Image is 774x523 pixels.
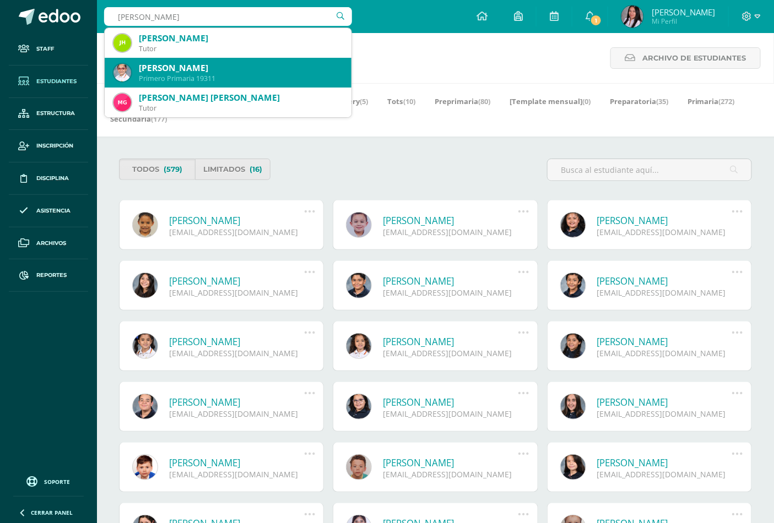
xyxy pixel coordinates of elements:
[590,14,602,26] span: 1
[9,98,88,130] a: Estructura
[9,66,88,98] a: Estudiantes
[652,7,715,18] span: [PERSON_NAME]
[139,92,343,103] div: [PERSON_NAME] [PERSON_NAME]
[383,214,518,227] a: [PERSON_NAME]
[610,92,668,110] a: Preparatoria(35)
[9,259,88,292] a: Reportes
[36,174,69,183] span: Disciplina
[652,17,715,26] span: Mi Perfil
[45,478,71,486] span: Soporte
[9,162,88,195] a: Disciplina
[104,7,352,26] input: Busca un usuario...
[383,348,518,358] div: [EMAIL_ADDRESS][DOMAIN_NAME]
[139,32,343,44] div: [PERSON_NAME]
[139,62,343,74] div: [PERSON_NAME]
[478,96,490,106] span: (80)
[9,227,88,260] a: Archivos
[597,469,732,480] div: [EMAIL_ADDRESS][DOMAIN_NAME]
[387,92,415,110] a: Tots(10)
[383,287,518,298] div: [EMAIL_ADDRESS][DOMAIN_NAME]
[169,287,304,298] div: [EMAIL_ADDRESS][DOMAIN_NAME]
[383,396,518,408] a: [PERSON_NAME]
[597,335,732,348] a: [PERSON_NAME]
[169,396,304,408] a: [PERSON_NAME]
[9,195,88,227] a: Asistencia
[383,469,518,480] div: [EMAIL_ADDRESS][DOMAIN_NAME]
[250,159,262,179] span: (16)
[36,271,67,280] span: Reportes
[597,287,732,298] div: [EMAIL_ADDRESS][DOMAIN_NAME]
[36,206,71,215] span: Asistencia
[113,34,131,52] img: e72d2d0fe2f03d8c11be4c67dd4b5f1e.png
[597,408,732,419] div: [EMAIL_ADDRESS][DOMAIN_NAME]
[597,456,732,469] a: [PERSON_NAME]
[151,114,167,124] span: (177)
[113,64,131,81] img: 0a3cfaa2e5dca523e04619ee67a4e4f7.png
[36,239,66,248] span: Archivos
[360,96,368,106] span: (5)
[383,275,518,287] a: [PERSON_NAME]
[169,408,304,419] div: [EMAIL_ADDRESS][DOMAIN_NAME]
[597,214,732,227] a: [PERSON_NAME]
[31,509,73,516] span: Cerrar panel
[719,96,735,106] span: (272)
[139,44,343,53] div: Tutor
[642,48,746,68] span: Archivo de Estudiantes
[36,77,77,86] span: Estudiantes
[169,469,304,480] div: [EMAIL_ADDRESS][DOMAIN_NAME]
[139,74,343,83] div: Primero Primaria 19311
[13,473,84,488] a: Soporte
[383,335,518,348] a: [PERSON_NAME]
[597,396,732,408] a: [PERSON_NAME]
[110,110,167,128] a: Secundaria(177)
[597,275,732,287] a: [PERSON_NAME]
[169,275,304,287] a: [PERSON_NAME]
[169,227,304,237] div: [EMAIL_ADDRESS][DOMAIN_NAME]
[169,348,304,358] div: [EMAIL_ADDRESS][DOMAIN_NAME]
[9,33,88,66] a: Staff
[621,6,643,28] img: 1c4a8e29229ca7cba10d259c3507f649.png
[169,214,304,227] a: [PERSON_NAME]
[656,96,668,106] span: (35)
[510,92,591,110] a: [Template mensual](0)
[119,159,195,180] a: Todos(579)
[169,456,304,469] a: [PERSON_NAME]
[403,96,415,106] span: (10)
[139,103,343,113] div: Tutor
[169,335,304,348] a: [PERSON_NAME]
[597,348,732,358] div: [EMAIL_ADDRESS][DOMAIN_NAME]
[435,92,490,110] a: Preprimaria(80)
[582,96,591,106] span: (0)
[383,408,518,419] div: [EMAIL_ADDRESS][DOMAIN_NAME]
[195,159,271,180] a: Limitados(16)
[548,159,751,181] input: Busca al estudiante aquí...
[383,456,518,469] a: [PERSON_NAME]
[164,159,182,179] span: (579)
[610,47,761,69] a: Archivo de Estudiantes
[383,227,518,237] div: [EMAIL_ADDRESS][DOMAIN_NAME]
[597,227,732,237] div: [EMAIL_ADDRESS][DOMAIN_NAME]
[9,130,88,162] a: Inscripción
[36,45,54,53] span: Staff
[113,94,131,111] img: 55347a5b8951bbbf649d35b749695495.png
[36,141,73,150] span: Inscripción
[36,109,75,118] span: Estructura
[688,92,735,110] a: Primaria(272)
